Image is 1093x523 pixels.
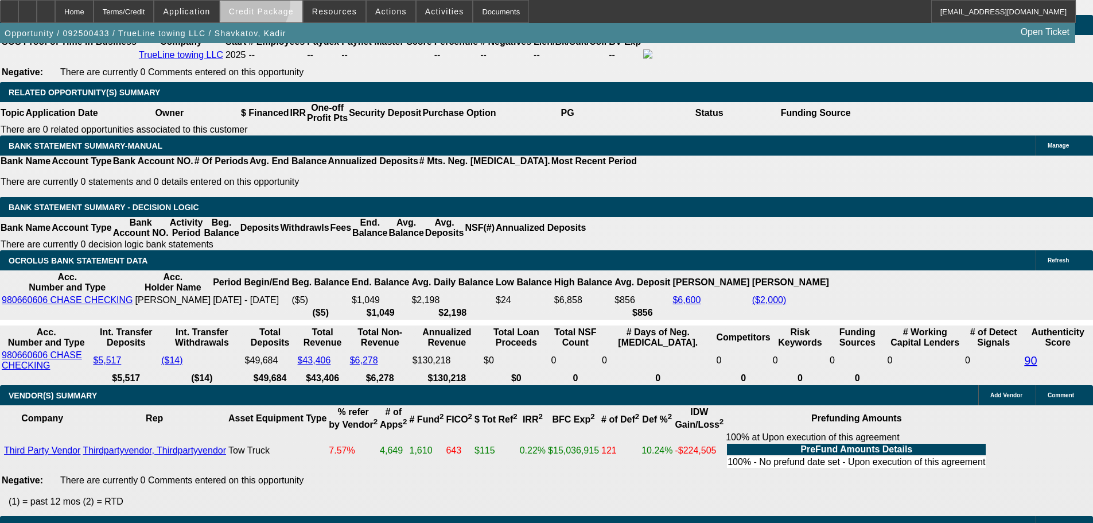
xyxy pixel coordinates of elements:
a: ($2,000) [752,295,787,305]
th: Annualized Deposits [327,156,418,167]
th: 0 [716,373,771,384]
b: IRR [523,414,543,424]
th: Purchase Option [422,102,496,124]
th: Bank Account NO. [112,217,169,239]
b: % refer by Vendor [329,407,378,429]
b: Company [21,413,63,423]
span: Opportunity / 092500433 / TrueLine towing LLC / Shavkatov, Kadir [5,29,286,38]
th: Sum of the Total NSF Count and Total Overdraft Fee Count from Ocrolus [551,327,601,348]
th: $856 [614,307,671,319]
span: VENDOR(S) SUMMARY [9,391,97,400]
a: 980660606 CHASE CHECKING [2,350,82,370]
div: -- [434,50,478,60]
td: -- [608,49,641,61]
th: Funding Sources [829,327,885,348]
a: TrueLine towing LLC [139,50,223,60]
a: $43,406 [298,355,331,365]
a: 980660606 CHASE CHECKING [2,295,133,305]
a: Third Party Vendor [4,445,80,455]
th: Total Revenue [297,327,348,348]
sup: 2 [468,412,472,421]
button: Activities [417,1,473,22]
th: Total Deposits [244,327,296,348]
span: Actions [375,7,407,16]
th: $43,406 [297,373,348,384]
th: End. Balance [351,272,410,293]
th: # Days of Neg. [MEDICAL_DATA]. [601,327,714,348]
th: Low Balance [495,272,553,293]
b: Rep [146,413,163,423]
td: $49,684 [244,350,296,371]
td: [DATE] - [DATE] [212,295,290,306]
th: Application Date [25,102,98,124]
sup: 2 [538,412,542,421]
th: $2,198 [411,307,494,319]
td: 0 [964,350,1022,371]
td: $6,858 [554,295,613,306]
th: # Of Periods [194,156,249,167]
th: $49,684 [244,373,296,384]
p: (1) = past 12 mos (2) = RTD [9,497,1093,507]
td: 121 [601,432,640,470]
b: PreFund Amounts Details [800,444,912,454]
div: -- [341,50,431,60]
td: 0 [716,350,771,371]
span: Resources [312,7,357,16]
td: $0 [483,350,549,371]
span: Comment [1048,392,1074,398]
td: ($5) [291,295,350,306]
a: Open Ticket [1016,22,1074,42]
td: 0.22% [519,432,546,470]
b: BFC Exp [553,414,595,424]
th: $1,049 [351,307,410,319]
td: 0 [829,350,885,371]
td: -- [533,49,607,61]
th: 0 [829,373,885,384]
th: Owner [99,102,240,124]
td: -- [306,49,340,61]
th: $0 [483,373,549,384]
th: Most Recent Period [551,156,637,167]
th: NSF(#) [464,217,495,239]
th: Activity Period [169,217,204,239]
span: Manage [1048,142,1069,149]
th: Acc. Holder Name [135,272,212,293]
th: $6,278 [349,373,411,384]
a: $6,278 [350,355,378,365]
th: 0 [551,373,601,384]
th: Beg. Balance [203,217,239,239]
td: $115 [474,432,518,470]
th: [PERSON_NAME] [752,272,830,293]
th: One-off Profit Pts [306,102,348,124]
td: [PERSON_NAME] [135,295,212,306]
div: -- [480,50,531,60]
sup: 2 [719,417,724,426]
span: -- [248,50,255,60]
th: IRR [289,102,306,124]
td: Tow Truck [228,432,327,470]
sup: 2 [590,412,594,421]
th: Avg. Deposits [425,217,465,239]
span: BANK STATEMENT SUMMARY-MANUAL [9,141,162,150]
th: Int. Transfer Deposits [92,327,160,348]
button: Application [154,1,219,22]
span: Activities [425,7,464,16]
td: 10.24% [641,432,673,470]
b: Negative: [2,67,43,77]
td: 1,610 [409,432,445,470]
td: $2,198 [411,295,494,306]
td: $15,036,915 [547,432,600,470]
th: $5,517 [92,373,160,384]
th: Security Deposit [348,102,422,124]
td: 100% - No prefund date set - Upon execution of this agreement [727,456,986,468]
span: 0 [887,355,892,365]
th: Risk Keywords [772,327,828,348]
span: Add Vendor [990,392,1022,398]
td: 0 [551,350,601,371]
b: # of Apps [380,407,407,429]
div: 100% at Upon execution of this agreement [726,432,987,469]
th: High Balance [554,272,613,293]
td: 4,649 [379,432,407,470]
td: $1,049 [351,295,410,306]
button: Actions [367,1,415,22]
